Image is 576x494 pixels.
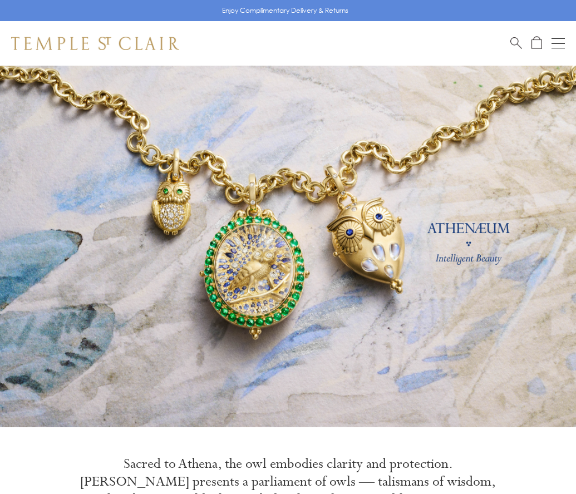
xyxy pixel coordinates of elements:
a: Search [510,36,522,50]
a: Open Shopping Bag [531,36,542,50]
p: Enjoy Complimentary Delivery & Returns [222,5,348,16]
button: Open navigation [552,37,565,50]
img: Temple St. Clair [11,37,179,50]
